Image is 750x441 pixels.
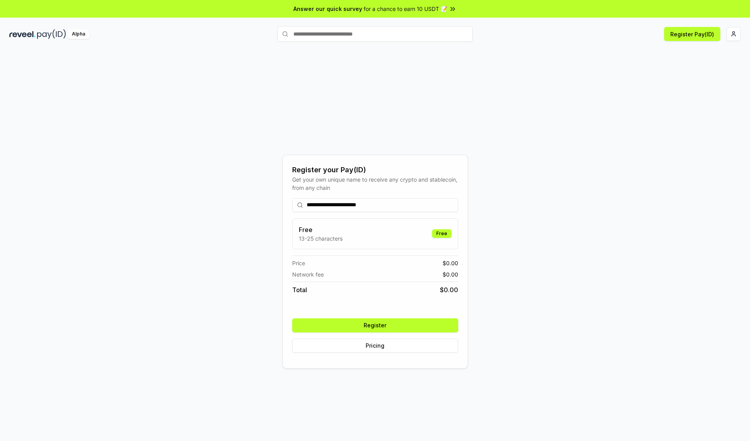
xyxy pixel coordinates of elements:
[664,27,720,41] button: Register Pay(ID)
[299,225,343,234] h3: Free
[299,234,343,243] p: 13-25 characters
[293,5,362,13] span: Answer our quick survey
[292,175,458,192] div: Get your own unique name to receive any crypto and stablecoin, from any chain
[292,259,305,267] span: Price
[68,29,89,39] div: Alpha
[292,285,307,295] span: Total
[292,164,458,175] div: Register your Pay(ID)
[443,270,458,279] span: $ 0.00
[292,318,458,332] button: Register
[440,285,458,295] span: $ 0.00
[292,339,458,353] button: Pricing
[432,229,452,238] div: Free
[292,270,324,279] span: Network fee
[9,29,36,39] img: reveel_dark
[37,29,66,39] img: pay_id
[364,5,447,13] span: for a chance to earn 10 USDT 📝
[443,259,458,267] span: $ 0.00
